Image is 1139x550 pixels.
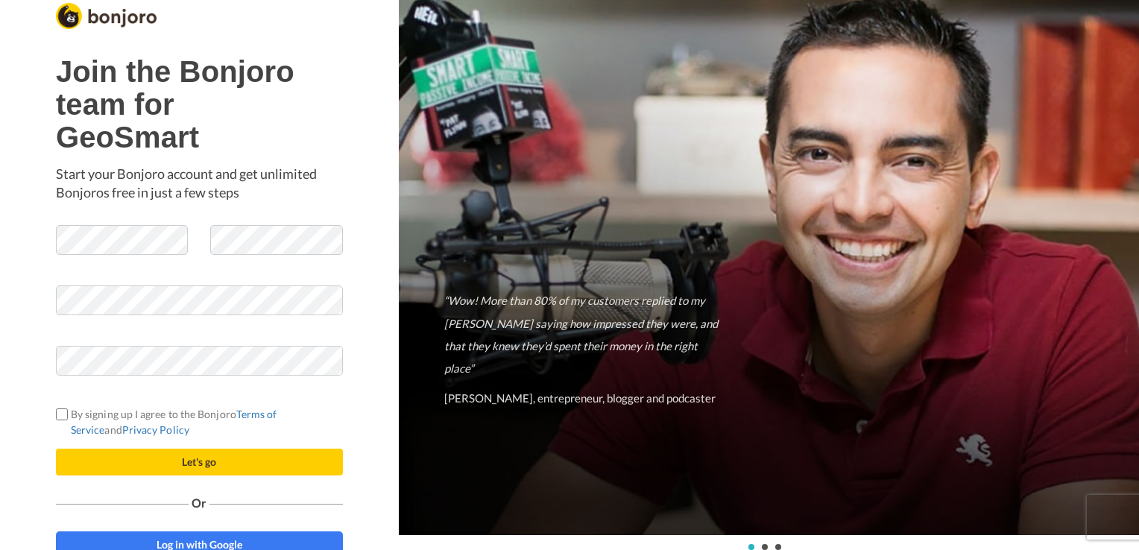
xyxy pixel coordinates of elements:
input: By signing up I agree to the BonjoroTerms of ServiceandPrivacy Policy [56,408,68,420]
h1: Join the Bonjoro team for [56,55,343,154]
label: By signing up I agree to the Bonjoro and [56,406,343,437]
p: [PERSON_NAME], entrepreneur, blogger and podcaster [444,387,725,409]
a: Privacy Policy [122,423,189,436]
p: Start your Bonjoro account and get unlimited Bonjoros free in just a few steps [56,165,343,203]
b: GeoSmart [56,121,199,154]
p: “Wow! More than 80% of my customers replied to my [PERSON_NAME] saying how impressed they were, a... [444,289,725,379]
button: Let's go [56,449,343,475]
span: Or [189,498,209,508]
